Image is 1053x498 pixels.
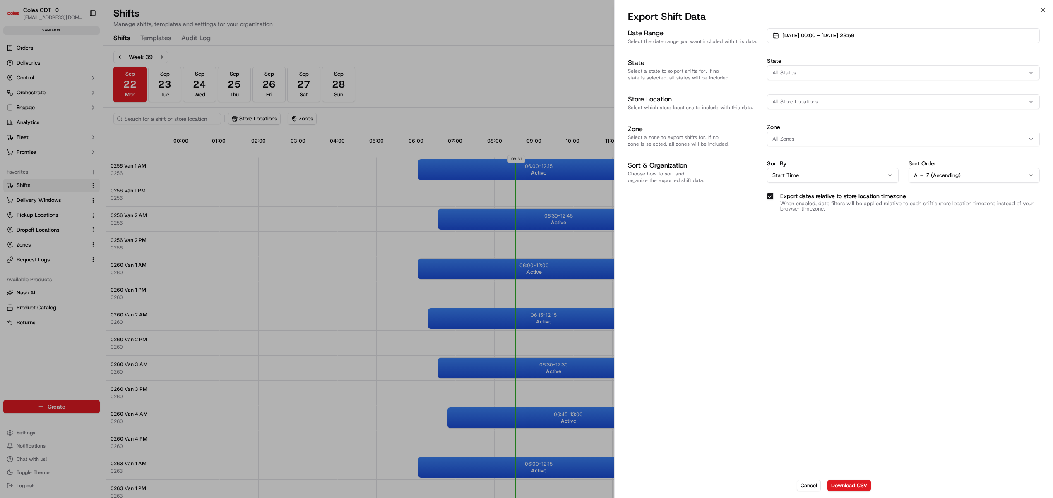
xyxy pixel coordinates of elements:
button: [DATE] 00:00 - [DATE] 23:59 [767,28,1040,43]
p: Select a zone to export shifts for. If no zone is selected, all zones will be included. [628,134,760,147]
h3: Store Location [628,94,760,104]
h3: Sort & Organization [628,160,760,170]
label: Zone [767,124,1040,130]
h3: State [628,58,760,68]
span: All Store Locations [772,98,818,105]
div: We're available if you need us! [28,88,105,94]
h2: Export Shift Data [628,10,1040,23]
img: 1736555255976-a54dd68f-1ca7-489b-9aae-adbdc363a1c4 [8,79,23,94]
label: Sort Order [909,160,1040,166]
a: Powered byPylon [58,140,100,147]
p: Choose how to sort and organize the exported shift data. [628,170,760,184]
button: Start new chat [141,82,151,92]
button: All Zones [767,132,1040,146]
div: Start new chat [28,79,136,88]
img: Nash [8,9,25,25]
input: Got a question? Start typing here... [22,54,149,62]
span: API Documentation [78,120,133,129]
div: 💻 [70,121,77,128]
p: Welcome 👋 [8,34,151,47]
p: Select a state to export shifts for. If no state is selected, all states will be included. [628,68,760,81]
p: Select the date range you want included with this data. [628,38,760,45]
span: All States [772,69,796,77]
p: Select which store locations to include with this data. [628,104,760,111]
h3: Date Range [628,28,760,38]
a: 💻API Documentation [67,117,136,132]
div: 📗 [8,121,15,128]
span: [DATE] 00:00 - [DATE] 23:59 [782,32,854,39]
button: All Store Locations [767,94,1040,109]
span: All Zones [772,135,794,143]
span: Knowledge Base [17,120,63,129]
label: Export dates relative to store location timezone [780,192,906,200]
span: Pylon [82,141,100,147]
label: Sort By [767,160,899,166]
a: 📗Knowledge Base [5,117,67,132]
label: State [767,58,1040,64]
button: Download CSV [827,480,871,491]
p: When enabled, date filters will be applied relative to each shift's store location timezone inste... [780,201,1040,212]
h3: Zone [628,124,760,134]
button: Cancel [797,480,821,491]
